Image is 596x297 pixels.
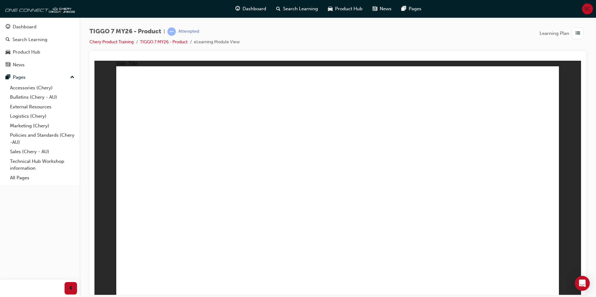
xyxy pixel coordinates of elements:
[178,29,199,35] div: Attempted
[3,2,75,15] img: oneconnect
[7,121,77,131] a: Marketing (Chery)
[7,92,77,102] a: Bulletins (Chery - AU)
[582,3,593,14] button: SC
[323,2,368,15] a: car-iconProduct Hub
[2,72,77,83] button: Pages
[276,5,281,13] span: search-icon
[167,27,176,36] span: learningRecordVerb_ATTEMPT-icon
[6,24,10,30] span: guage-icon
[2,20,77,72] button: DashboardSearch LearningProduct HubNews
[584,5,590,12] span: SC
[2,46,77,58] a: Product Hub
[194,39,240,46] li: eLearning Module View
[575,30,580,37] span: list-icon
[235,5,240,13] span: guage-icon
[397,2,426,15] a: pages-iconPages
[70,73,74,82] span: up-icon
[6,37,10,43] span: search-icon
[2,21,77,33] a: Dashboard
[6,75,10,80] span: pages-icon
[13,61,25,68] div: News
[575,276,590,291] div: Open Intercom Messenger
[368,2,397,15] a: news-iconNews
[283,5,318,12] span: Search Learning
[7,111,77,121] a: Logistics (Chery)
[6,49,10,55] span: car-icon
[7,173,77,183] a: All Pages
[7,102,77,112] a: External Resources
[89,39,134,45] a: Chery Product Training
[7,157,77,173] a: Technical Hub Workshop information
[89,28,161,35] span: TIGGO 7 MY26 - Product
[271,2,323,15] a: search-iconSearch Learning
[140,39,188,45] a: TIGGO 7 MY26 - Product
[164,28,165,35] span: |
[540,27,586,39] button: Learning Plan
[6,62,10,68] span: news-icon
[372,5,377,13] span: news-icon
[12,36,47,43] div: Search Learning
[13,23,36,31] div: Dashboard
[230,2,271,15] a: guage-iconDashboard
[13,49,40,56] div: Product Hub
[243,5,266,12] span: Dashboard
[401,5,406,13] span: pages-icon
[7,147,77,157] a: Sales (Chery - AU)
[540,30,569,37] span: Learning Plan
[2,59,77,71] a: News
[7,83,77,93] a: Accessories (Chery)
[69,285,73,292] span: prev-icon
[2,34,77,45] a: Search Learning
[380,5,392,12] span: News
[7,130,77,147] a: Policies and Standards (Chery -AU)
[328,5,333,13] span: car-icon
[335,5,363,12] span: Product Hub
[409,5,421,12] span: Pages
[13,74,26,81] div: Pages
